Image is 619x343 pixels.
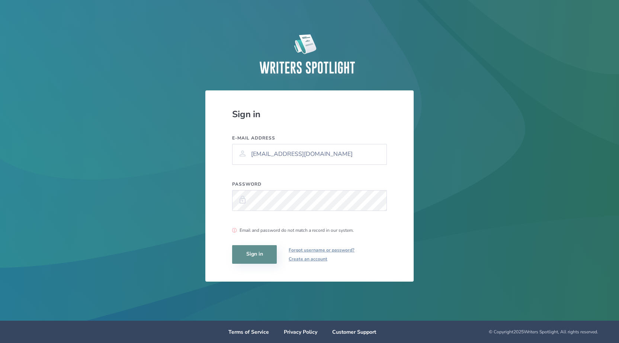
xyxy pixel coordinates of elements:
div: © Copyright 2025 Writers Spotlight, All rights reserved. [401,329,598,335]
button: Sign in [232,245,277,264]
a: Terms of Service [228,328,269,336]
label: Email and password do not match a record in our system. [232,227,387,233]
a: Forgot username or password? [289,246,355,254]
label: E-mail address [232,135,387,141]
a: Privacy Policy [284,328,317,336]
a: Create an account [289,254,355,263]
a: Customer Support [332,328,376,336]
label: Password [232,181,387,187]
div: Sign in [232,108,387,120]
input: example@domain.com [232,144,387,165]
